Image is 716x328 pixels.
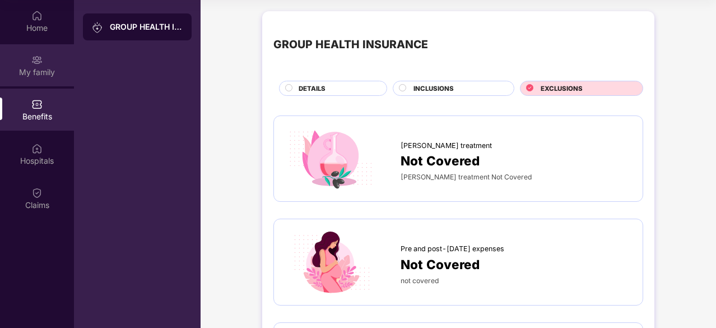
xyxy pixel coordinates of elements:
img: svg+xml;base64,PHN2ZyBpZD0iQmVuZWZpdHMiIHhtbG5zPSJodHRwOi8vd3d3LnczLm9yZy8yMDAwL3N2ZyIgd2lkdGg9Ij... [31,99,43,110]
img: svg+xml;base64,PHN2ZyBpZD0iQ2xhaW0iIHhtbG5zPSJodHRwOi8vd3d3LnczLm9yZy8yMDAwL3N2ZyIgd2lkdGg9IjIwIi... [31,187,43,198]
span: [PERSON_NAME] treatment Not Covered [401,173,532,181]
span: [PERSON_NAME] treatment [401,140,492,151]
span: DETAILS [299,84,326,94]
span: Pre and post-[DATE] expenses [401,243,504,255]
img: svg+xml;base64,PHN2ZyB3aWR0aD0iMjAiIGhlaWdodD0iMjAiIHZpZXdCb3g9IjAgMCAyMCAyMCIgZmlsbD0ibm9uZSIgeG... [92,22,103,33]
span: Not Covered [401,255,480,274]
div: GROUP HEALTH INSURANCE [273,36,428,53]
img: svg+xml;base64,PHN2ZyB3aWR0aD0iMjAiIGhlaWdodD0iMjAiIHZpZXdCb3g9IjAgMCAyMCAyMCIgZmlsbD0ibm9uZSIgeG... [31,54,43,66]
span: Not Covered [401,151,480,170]
span: not covered [401,276,439,285]
span: INCLUSIONS [413,84,454,94]
span: EXCLUSIONS [541,84,583,94]
img: icon [285,127,376,191]
img: svg+xml;base64,PHN2ZyBpZD0iSG9zcGl0YWxzIiB4bWxucz0iaHR0cDovL3d3dy53My5vcmcvMjAwMC9zdmciIHdpZHRoPS... [31,143,43,154]
img: svg+xml;base64,PHN2ZyBpZD0iSG9tZSIgeG1sbnM9Imh0dHA6Ly93d3cudzMub3JnLzIwMDAvc3ZnIiB3aWR0aD0iMjAiIG... [31,10,43,21]
div: GROUP HEALTH INSURANCE [110,21,183,33]
img: icon [285,230,376,294]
